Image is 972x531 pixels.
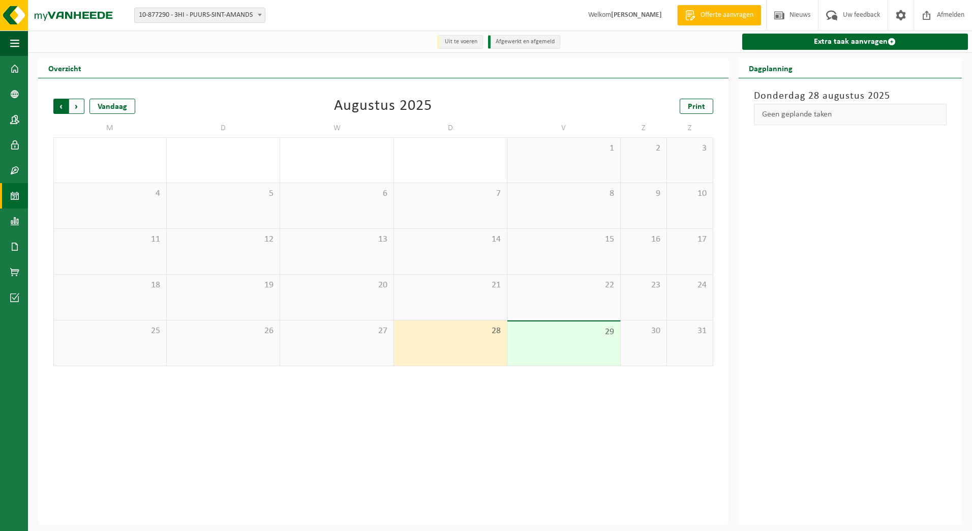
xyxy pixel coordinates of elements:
[285,280,388,291] span: 20
[59,234,161,245] span: 11
[172,234,275,245] span: 12
[437,35,483,49] li: Uit te voeren
[621,119,667,137] td: Z
[394,119,507,137] td: D
[172,326,275,337] span: 26
[672,326,708,337] span: 31
[488,35,560,49] li: Afgewerkt en afgemeld
[754,88,947,104] h3: Donderdag 28 augustus 2025
[698,10,756,20] span: Offerte aanvragen
[172,280,275,291] span: 19
[53,99,69,114] span: Vorige
[38,58,92,78] h2: Overzicht
[280,119,393,137] td: W
[399,280,502,291] span: 21
[611,11,662,19] strong: [PERSON_NAME]
[672,143,708,154] span: 3
[399,326,502,337] span: 28
[167,119,280,137] td: D
[285,326,388,337] span: 27
[512,234,615,245] span: 15
[739,58,803,78] h2: Dagplanning
[399,234,502,245] span: 14
[512,280,615,291] span: 22
[677,5,761,25] a: Offerte aanvragen
[334,99,432,114] div: Augustus 2025
[59,280,161,291] span: 18
[399,188,502,199] span: 7
[172,188,275,199] span: 5
[626,234,661,245] span: 16
[754,104,947,125] div: Geen geplande taken
[134,8,265,23] span: 10-877290 - 3HI - PUURS-SINT-AMANDS
[69,99,84,114] span: Volgende
[667,119,713,137] td: Z
[672,188,708,199] span: 10
[680,99,713,114] a: Print
[626,143,661,154] span: 2
[135,8,265,22] span: 10-877290 - 3HI - PUURS-SINT-AMANDS
[512,188,615,199] span: 8
[59,188,161,199] span: 4
[672,280,708,291] span: 24
[512,327,615,338] span: 29
[507,119,621,137] td: V
[626,326,661,337] span: 30
[512,143,615,154] span: 1
[53,119,167,137] td: M
[626,188,661,199] span: 9
[672,234,708,245] span: 17
[742,34,968,50] a: Extra taak aanvragen
[285,234,388,245] span: 13
[89,99,135,114] div: Vandaag
[688,103,705,111] span: Print
[626,280,661,291] span: 23
[59,326,161,337] span: 25
[285,188,388,199] span: 6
